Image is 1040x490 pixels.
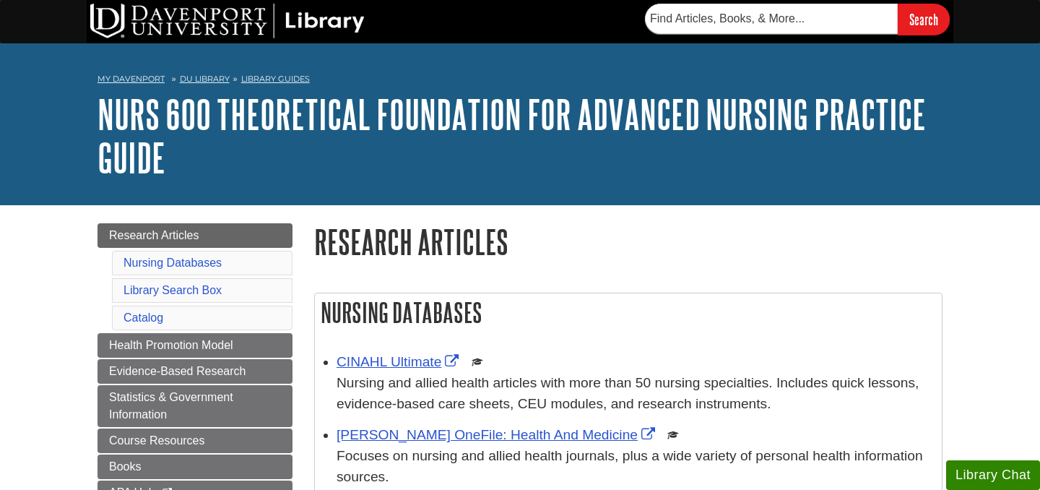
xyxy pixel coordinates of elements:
[315,293,942,332] h2: Nursing Databases
[337,354,462,369] a: Link opens in new window
[123,311,163,324] a: Catalog
[337,427,659,442] a: Link opens in new window
[109,391,233,421] span: Statistics & Government Information
[109,365,246,377] span: Evidence-Based Research
[645,4,950,35] form: Searches DU Library's articles, books, and more
[97,333,292,358] a: Health Promotion Model
[241,74,310,84] a: Library Guides
[97,223,292,248] a: Research Articles
[90,4,365,38] img: DU Library
[123,257,222,269] a: Nursing Databases
[180,74,230,84] a: DU Library
[645,4,898,34] input: Find Articles, Books, & More...
[337,373,935,415] p: Nursing and allied health articles with more than 50 nursing specialties. Includes quick lessons,...
[898,4,950,35] input: Search
[97,429,292,453] a: Course Resources
[97,385,292,427] a: Statistics & Government Information
[667,429,679,441] img: Scholarly or Peer Reviewed
[97,455,292,479] a: Books
[946,460,1040,490] button: Library Chat
[97,92,926,180] a: NURS 600 Theoretical Foundation for Advanced Nursing Practice Guide
[97,69,942,93] nav: breadcrumb
[97,73,165,85] a: My Davenport
[314,223,942,260] h1: Research Articles
[123,284,222,296] a: Library Search Box
[109,339,233,351] span: Health Promotion Model
[97,359,292,384] a: Evidence-Based Research
[472,356,483,368] img: Scholarly or Peer Reviewed
[109,460,141,473] span: Books
[337,446,935,488] p: Focuses on nursing and allied health journals, plus a wide variety of personal health information...
[109,434,205,447] span: Course Resources
[109,229,199,241] span: Research Articles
